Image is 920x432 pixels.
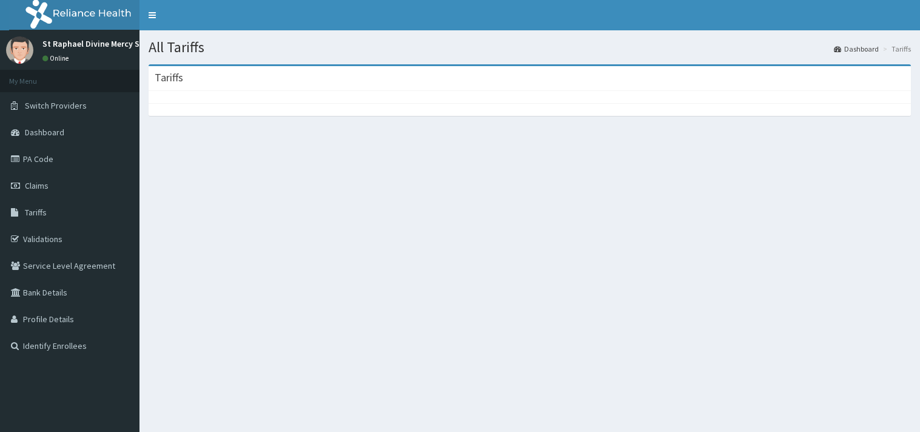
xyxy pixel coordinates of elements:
[25,207,47,218] span: Tariffs
[25,100,87,111] span: Switch Providers
[42,39,207,48] p: St Raphael Divine Mercy Specialist Hospital
[149,39,911,55] h1: All Tariffs
[42,54,72,62] a: Online
[25,127,64,138] span: Dashboard
[880,44,911,54] li: Tariffs
[155,72,183,83] h3: Tariffs
[25,180,49,191] span: Claims
[834,44,879,54] a: Dashboard
[6,36,33,64] img: User Image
